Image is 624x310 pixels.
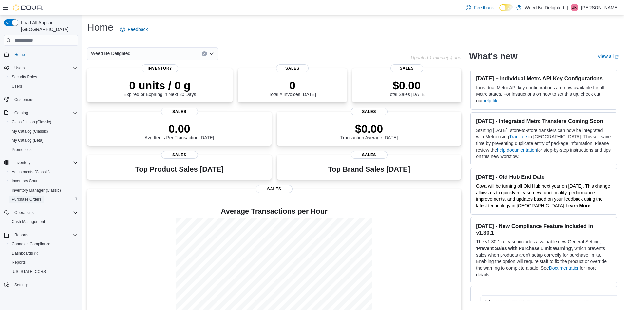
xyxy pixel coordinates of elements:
span: My Catalog (Beta) [9,136,78,144]
a: Inventory Count [9,177,42,185]
button: Users [12,64,27,72]
span: Inventory [142,64,178,72]
button: Security Roles [7,72,81,82]
a: Classification (Classic) [9,118,54,126]
h3: [DATE] - New Compliance Feature Included in v1.30.1 [476,223,612,236]
a: Dashboards [9,249,41,257]
a: Customers [12,96,36,104]
span: JK [572,4,577,11]
span: Users [12,84,22,89]
a: Feedback [117,23,150,36]
span: Home [14,52,25,57]
span: Sales [276,64,309,72]
h4: Average Transactions per Hour [92,207,456,215]
span: Catalog [14,110,28,115]
button: Reports [1,230,81,239]
span: Security Roles [12,74,37,80]
h1: Home [87,21,113,34]
button: Cash Management [7,217,81,226]
span: Washington CCRS [9,268,78,276]
input: Dark Mode [499,4,513,11]
span: Settings [14,282,28,288]
p: Individual Metrc API key configurations are now available for all Metrc states. For instructions ... [476,84,612,104]
button: Purchase Orders [7,195,81,204]
span: Feedback [474,4,494,11]
span: Operations [14,210,34,215]
span: Purchase Orders [12,197,42,202]
p: [PERSON_NAME] [581,4,619,11]
span: Cash Management [12,219,45,224]
span: Customers [12,95,78,104]
p: $0.00 [388,79,425,92]
h3: Top Brand Sales [DATE] [328,165,410,173]
span: Dashboards [12,251,38,256]
p: The v1.30.1 release includes a valuable new General Setting, ' ', which prevents sales when produ... [476,238,612,278]
a: My Catalog (Beta) [9,136,46,144]
a: Purchase Orders [9,196,44,203]
span: Operations [12,209,78,217]
span: My Catalog (Classic) [9,127,78,135]
span: Weed Be Delighted [91,50,130,57]
button: Users [7,82,81,91]
svg: External link [615,55,619,59]
span: Sales [161,151,198,159]
span: Canadian Compliance [12,241,50,247]
button: Inventory [12,159,33,167]
button: My Catalog (Classic) [7,127,81,136]
button: Inventory Manager (Classic) [7,186,81,195]
button: Operations [12,209,36,217]
span: Catalog [12,109,78,117]
p: Updated 1 minute(s) ago [411,55,461,60]
a: Learn More [566,203,590,208]
p: 0 units / 0 g [124,79,196,92]
a: Dashboards [7,249,81,258]
h3: [DATE] - Integrated Metrc Transfers Coming Soon [476,118,612,124]
button: Catalog [12,109,30,117]
button: Adjustments (Classic) [7,167,81,176]
span: Users [12,64,78,72]
div: Avg Items Per Transaction [DATE] [145,122,214,140]
span: Reports [12,260,26,265]
span: Security Roles [9,73,78,81]
a: help documentation [497,147,537,153]
span: Inventory [12,159,78,167]
span: Promotions [9,146,78,154]
a: Security Roles [9,73,40,81]
div: Jordan Knott [571,4,578,11]
a: Home [12,51,28,59]
span: [US_STATE] CCRS [12,269,46,274]
p: | [567,4,568,11]
span: My Catalog (Classic) [12,129,48,134]
h3: [DATE] – Individual Metrc API Key Configurations [476,75,612,82]
span: Classification (Classic) [9,118,78,126]
div: Total Sales [DATE] [388,79,425,97]
h3: [DATE] - Old Hub End Date [476,174,612,180]
h2: What's new [469,51,517,62]
p: $0.00 [340,122,398,135]
div: Total # Invoices [DATE] [269,79,316,97]
span: Settings [12,281,78,289]
a: Inventory Manager (Classic) [9,186,64,194]
span: Sales [390,64,423,72]
span: Dashboards [9,249,78,257]
span: Inventory Count [12,178,40,184]
span: Reports [9,258,78,266]
a: Feedback [463,1,496,14]
span: Cova will be turning off Old Hub next year on [DATE]. This change allows us to quickly release ne... [476,183,610,208]
p: Weed Be Delighted [525,4,564,11]
button: Reports [12,231,31,239]
span: Purchase Orders [9,196,78,203]
button: Operations [1,208,81,217]
button: Home [1,50,81,59]
button: Open list of options [209,51,214,56]
span: Inventory Manager (Classic) [9,186,78,194]
a: Users [9,82,25,90]
button: [US_STATE] CCRS [7,267,81,276]
a: [US_STATE] CCRS [9,268,48,276]
a: View allExternal link [598,54,619,59]
p: 0.00 [145,122,214,135]
div: Expired or Expiring in Next 30 Days [124,79,196,97]
a: Settings [12,281,31,289]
